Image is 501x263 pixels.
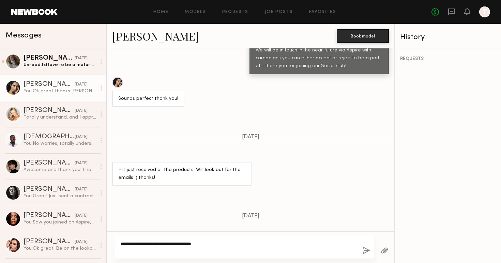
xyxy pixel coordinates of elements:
[24,193,96,199] div: You: Great! Just sent a contract
[242,134,259,140] span: [DATE]
[24,140,96,147] div: You: No worries, totally understand!
[400,57,496,61] div: REQUESTS
[153,10,169,14] a: Home
[112,29,199,43] a: [PERSON_NAME]
[24,186,75,193] div: [PERSON_NAME]
[75,239,88,245] div: [DATE]
[75,160,88,167] div: [DATE]
[24,238,75,245] div: [PERSON_NAME]
[222,10,248,14] a: Requests
[256,47,383,70] div: We will be in touch in the near future via Aspire with campaigns you can either accept or reject ...
[337,29,389,43] button: Book model
[242,213,259,219] span: [DATE]
[75,81,88,88] div: [DATE]
[185,10,206,14] a: Models
[75,134,88,140] div: [DATE]
[24,81,75,88] div: [PERSON_NAME]
[309,10,336,14] a: Favorites
[75,186,88,193] div: [DATE]
[75,55,88,62] div: [DATE]
[75,213,88,219] div: [DATE]
[400,33,496,41] div: History
[337,33,389,38] a: Book model
[24,245,96,252] div: You: Ok great! Be on the lookout for a contract and welcome email - will send either [DATE] or [D...
[24,212,75,219] div: [PERSON_NAME]
[75,108,88,114] div: [DATE]
[24,114,96,121] div: Totally understand, and I appreciate you keeping me in mind for future projects! I really admire ...
[24,62,96,68] div: Unread: I’d love to be a mature face for your print/video campaigns!
[24,219,96,226] div: You: Saw you joined on Aspire, thanks [PERSON_NAME]! Be on the lookout for a contract and welcome...
[118,95,178,103] div: Sounds perfect thank you!
[118,166,245,182] div: Hi I just received all the products! Will look out for the emails :) thanks!
[24,107,75,114] div: [PERSON_NAME]
[265,10,293,14] a: Job Posts
[479,6,490,17] a: T
[24,88,96,94] div: You: Ok great thanks [PERSON_NAME]!
[24,160,75,167] div: [PERSON_NAME]
[24,55,75,62] div: [PERSON_NAME]
[24,134,75,140] div: [DEMOGRAPHIC_DATA][PERSON_NAME]
[5,32,42,40] span: Messages
[24,167,96,173] div: Awesome and thank you! I have gone ahead and signed up. Please let me know if you need anything e...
